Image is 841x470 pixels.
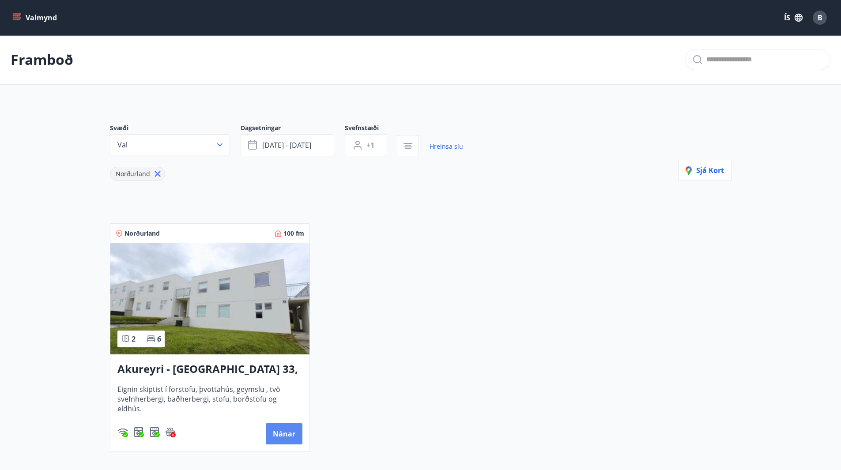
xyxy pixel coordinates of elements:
button: ÍS [779,10,807,26]
a: Hreinsa síu [430,137,463,156]
span: +1 [366,140,374,150]
div: Norðurland [110,167,165,181]
span: Norðurland [124,229,160,238]
span: Val [117,140,128,150]
img: Paella dish [110,243,309,354]
div: Þráðlaust net [117,427,128,437]
span: [DATE] - [DATE] [262,140,311,150]
span: 100 fm [283,229,304,238]
button: Val [110,134,230,155]
span: Svefnstæði [345,124,397,134]
span: Norðurland [116,169,150,178]
div: Heitur pottur [165,427,176,437]
button: menu [11,10,60,26]
img: hddCLTAnxqFUMr1fxmbGG8zWilo2syolR0f9UjPn.svg [149,427,160,437]
button: Sjá kort [678,160,732,181]
span: 2 [132,334,136,344]
span: B [818,13,822,23]
span: Eignin skiptist í forstofu, þvottahús, geymslu , tvö svefnherbergi, baðherbergi, stofu, borðstofu... [117,384,302,414]
span: Sjá kort [686,165,724,175]
button: [DATE] - [DATE] [241,134,334,156]
img: h89QDIuHlAdpqTriuIvuEWkTH976fOgBEOOeu1mi.svg [165,427,176,437]
p: Framboð [11,50,73,69]
span: Dagsetningar [241,124,345,134]
button: +1 [345,134,386,156]
span: 6 [157,334,161,344]
h3: Akureyri - [GEOGRAPHIC_DATA] 33, [PERSON_NAME] [117,361,302,377]
span: Svæði [110,124,241,134]
img: HJRyFFsYp6qjeUYhR4dAD8CaCEsnIFYZ05miwXoh.svg [117,427,128,437]
img: Dl16BY4EX9PAW649lg1C3oBuIaAsR6QVDQBO2cTm.svg [133,427,144,437]
button: B [809,7,830,28]
div: Þurrkari [149,427,160,437]
button: Nánar [266,423,302,444]
div: Þvottavél [133,427,144,437]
